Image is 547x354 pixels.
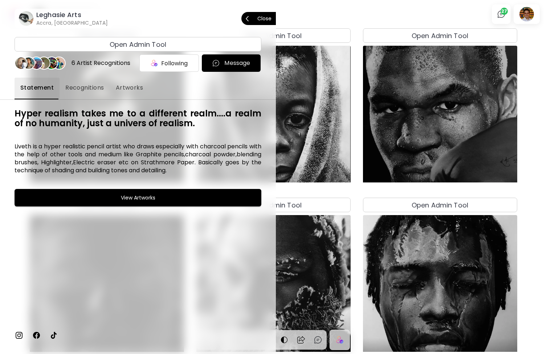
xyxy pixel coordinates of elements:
button: Open Admin Tool [15,37,261,52]
img: chatIcon [212,59,220,67]
h4: Open Admin Tool [110,40,166,49]
p: Close [257,16,272,21]
h6: Hyper realism takes me to a different realm....a realm of no humanity, just a univers of realism. [15,108,261,128]
div: 6 Artist Recognitions [72,59,130,67]
span: Artworks [116,83,143,92]
img: facebook [32,331,41,339]
span: Statement [20,83,54,92]
img: icon [151,60,158,66]
img: tiktok [49,331,58,339]
button: Close [241,12,276,25]
button: chatIconMessage [202,54,261,72]
button: View Artworks [15,189,261,206]
h6: View Artworks [121,193,155,202]
div: Following [139,54,199,72]
h6: Liveth is a hyper realistic pencil artist who draws especially with charcoal pencils with the hel... [15,143,261,174]
span: Recognitions [65,83,104,92]
h6: Accra, [GEOGRAPHIC_DATA] [36,19,108,26]
img: instagram [15,331,23,339]
h6: Leghasie Arts [36,11,108,19]
p: Message [224,59,250,67]
span: Following [161,59,188,68]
